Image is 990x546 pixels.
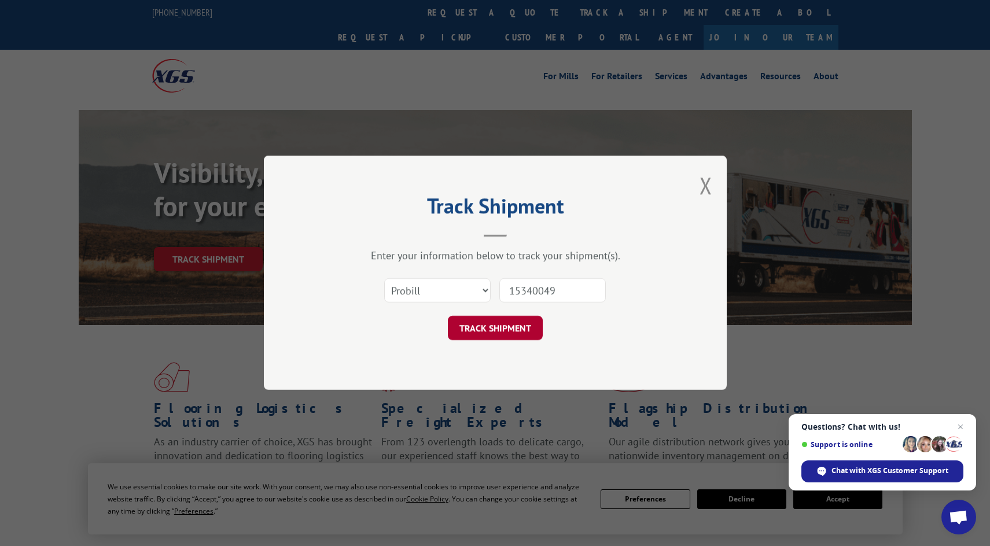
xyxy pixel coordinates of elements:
span: Close chat [954,420,967,434]
h2: Track Shipment [322,198,669,220]
div: Chat with XGS Customer Support [801,460,963,482]
button: TRACK SHIPMENT [448,316,543,341]
button: Close modal [700,170,712,201]
span: Questions? Chat with us! [801,422,963,431]
span: Support is online [801,440,899,449]
span: Chat with XGS Customer Support [831,466,948,476]
div: Enter your information below to track your shipment(s). [322,249,669,263]
div: Open chat [941,500,976,534]
input: Number(s) [499,279,606,303]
